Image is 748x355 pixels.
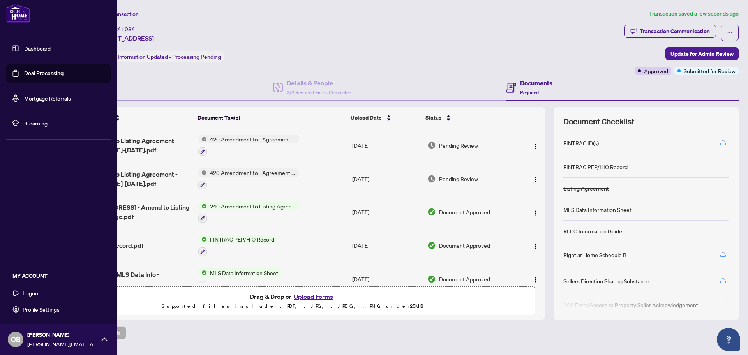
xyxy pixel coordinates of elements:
button: Status IconFINTRAC PEP/HIO Record [198,235,277,256]
div: Listing Agreement [563,184,609,193]
span: Listing Draft - MLS Data Info - Revised.pdf [77,270,192,288]
td: [DATE] [349,262,424,296]
span: Submitted for Review [684,67,736,75]
a: Dashboard [24,45,51,52]
span: Upload Date [351,113,382,122]
span: MLS Data Information Sheet [207,268,281,277]
td: [DATE] [349,229,424,262]
a: Mortgage Referrals [24,95,71,102]
span: [STREET_ADDRESS] [97,34,154,43]
img: Status Icon [198,168,207,177]
button: Update for Admin Review [665,47,739,60]
span: Document Approved [439,275,490,283]
article: Transaction saved a few seconds ago [649,9,739,18]
span: 41084 [118,26,135,33]
td: [DATE] [349,162,424,196]
th: Upload Date [348,107,422,129]
img: logo [6,4,30,23]
span: Drag & Drop orUpload FormsSupported files include .PDF, .JPG, .JPEG, .PNG under25MB [50,287,535,316]
th: Document Tag(s) [194,107,348,129]
th: Status [422,107,516,129]
button: Logo [529,206,542,218]
button: Logo [529,139,542,152]
span: rLearning [24,119,105,127]
div: Transaction Communication [640,25,710,37]
span: OB [11,334,21,345]
span: FINTRAC PEP/HIO Record [207,235,277,244]
button: Logo [529,173,542,185]
span: [STREET_ADDRESS] - Amend to Listing for price change.pdf [77,203,192,221]
img: Logo [532,143,538,150]
img: Logo [532,177,538,183]
span: [PERSON_NAME] [27,330,97,339]
img: Status Icon [198,135,207,143]
span: [PERSON_NAME][EMAIL_ADDRESS][PERSON_NAME][DOMAIN_NAME] [27,340,97,348]
button: Upload Forms [291,291,335,302]
img: Document Status [427,208,436,216]
div: FINTRAC PEP/HIO Record [563,162,628,171]
img: Status Icon [198,235,207,244]
span: Approved [644,67,668,75]
a: Deal Processing [24,70,64,77]
span: 3/3 Required Fields Completed [287,90,351,95]
h4: Details & People [287,78,351,88]
button: Status IconMLS Data Information Sheet [198,268,281,290]
button: Status Icon240 Amendment to Listing Agreement - Authority to Offer for Sale Price Change/Extensio... [198,202,299,223]
img: Document Status [427,141,436,150]
td: [DATE] [349,129,424,162]
span: Information Updated - Processing Pending [118,53,221,60]
div: FINTRAC ID(s) [563,139,599,147]
span: ellipsis [727,30,732,35]
span: Drag & Drop or [250,291,335,302]
td: [DATE] [349,196,424,229]
button: Logout [6,286,111,300]
span: 240 Amendment to Listing Agreement - Authority to Offer for Sale Price Change/Extension/Amendment(s) [207,202,299,210]
th: (6) File Name [74,107,195,129]
p: Supported files include .PDF, .JPG, .JPEG, .PNG under 25 MB [55,302,530,311]
div: RECO Information Guide [563,227,622,235]
span: Document Approved [439,241,490,250]
span: Amendment to Listing Agreement - Vacation [DATE]-[DATE].pdf [77,136,192,155]
button: Transaction Communication [624,25,716,38]
img: Document Status [427,241,436,250]
span: View Transaction [97,11,139,18]
button: Logo [529,239,542,252]
button: Profile Settings [6,303,111,316]
button: Status Icon420 Amendment to - Agreement to Lease - Residential [198,168,299,189]
span: Pending Review [439,141,478,150]
img: Status Icon [198,268,207,277]
span: Document Approved [439,208,490,216]
div: Sellers Direction Sharing Substance [563,277,649,285]
span: Amendment to Listing Agreement - Vacation [DATE]-[DATE].pdf [77,170,192,188]
button: Status Icon420 Amendment to - Agreement to Lease - Residential [198,135,299,156]
div: Status: [97,51,224,62]
span: Logout [23,287,40,299]
span: Update for Admin Review [670,48,734,60]
h4: Documents [520,78,552,88]
span: 420 Amendment to - Agreement to Lease - Residential [207,168,299,177]
img: Logo [532,243,538,249]
div: MLS Data Information Sheet [563,205,632,214]
button: Open asap [717,328,740,351]
button: Logo [529,273,542,285]
span: Status [425,113,441,122]
img: Status Icon [198,202,207,210]
span: Required [520,90,539,95]
img: Logo [532,210,538,216]
span: Profile Settings [23,303,60,316]
h5: MY ACCOUNT [12,272,111,280]
img: Document Status [427,175,436,183]
span: Pending Review [439,175,478,183]
img: Logo [532,277,538,283]
span: Document Checklist [563,116,634,127]
span: 420 Amendment to - Agreement to Lease - Residential [207,135,299,143]
div: Right at Home Schedule B [563,251,626,259]
img: Document Status [427,275,436,283]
